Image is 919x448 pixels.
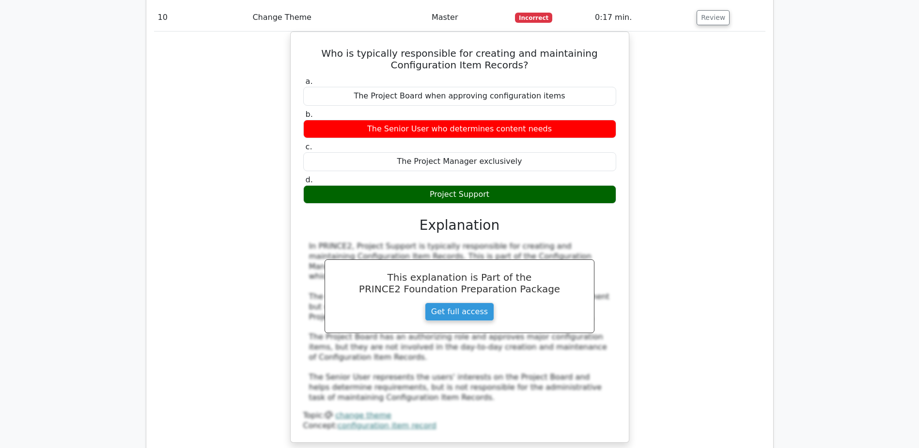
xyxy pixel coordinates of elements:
div: In PRINCE2, Project Support is typically responsible for creating and maintaining Configuration I... [309,241,610,403]
span: c. [306,142,312,151]
div: Concept: [303,421,616,431]
td: 0:17 min. [591,4,693,32]
h3: Explanation [309,217,610,234]
td: 10 [154,4,249,32]
span: a. [306,77,313,86]
div: Topic: [303,411,616,421]
a: configuration item record [338,421,436,430]
a: change theme [335,411,391,420]
div: The Project Board when approving configuration items [303,87,616,106]
div: Project Support [303,185,616,204]
div: The Senior User who determines content needs [303,120,616,139]
span: d. [306,175,313,184]
button: Review [697,10,730,25]
td: Master [428,4,511,32]
span: b. [306,110,313,119]
span: Incorrect [515,13,552,22]
div: The Project Manager exclusively [303,152,616,171]
td: Change Theme [249,4,428,32]
a: Get full access [425,303,494,321]
h5: Who is typically responsible for creating and maintaining Configuration Item Records? [302,48,617,71]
